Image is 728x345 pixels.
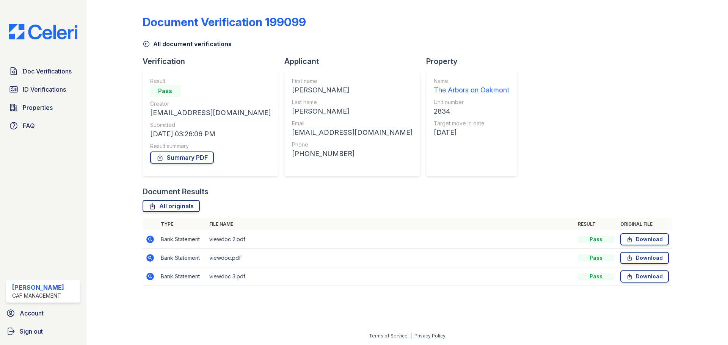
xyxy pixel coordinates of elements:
div: Email [292,120,413,127]
td: viewdoc.pdf [206,249,575,267]
div: Submitted [150,121,271,129]
a: Download [620,270,669,283]
th: Type [158,218,206,230]
td: Bank Statement [158,267,206,286]
th: Original file [617,218,672,230]
div: Pass [578,273,614,280]
div: 2834 [434,106,509,117]
span: Properties [23,103,53,112]
a: Sign out [3,324,83,339]
div: [EMAIL_ADDRESS][DOMAIN_NAME] [150,108,271,118]
span: ID Verifications [23,85,66,94]
div: [DATE] 03:26:06 PM [150,129,271,139]
div: Document Results [143,186,209,197]
div: First name [292,77,413,85]
div: Creator [150,100,271,108]
div: Result [150,77,271,85]
div: [PERSON_NAME] [292,106,413,117]
span: Account [20,309,44,318]
a: Name The Arbors on Oakmont [434,77,509,95]
img: CE_Logo_Blue-a8612792a0a2168367f1c8372b55b34899dd931a85d93a1a3d3e32e68fde9ad4.png [3,24,83,39]
div: Pass [578,254,614,262]
a: Doc Verifications [6,64,80,79]
td: viewdoc 3.pdf [206,267,575,286]
span: Sign out [20,327,43,336]
a: ID Verifications [6,82,80,97]
div: [DATE] [434,127,509,138]
a: Download [620,252,669,264]
a: Account [3,306,83,321]
div: Name [434,77,509,85]
span: FAQ [23,121,35,130]
div: Verification [143,56,284,67]
td: Bank Statement [158,230,206,249]
div: Result summary [150,142,271,150]
a: Download [620,233,669,245]
div: Unit number [434,98,509,106]
div: | [410,333,412,339]
a: Summary PDF [150,151,214,164]
div: Pass [150,85,180,97]
a: Terms of Service [369,333,408,339]
th: File name [206,218,575,230]
div: CAF Management [12,292,64,300]
div: The Arbors on Oakmont [434,85,509,95]
div: Phone [292,141,413,148]
div: [PERSON_NAME] [12,283,64,292]
div: Target move in date [434,120,509,127]
td: Bank Statement [158,249,206,267]
a: All document verifications [143,39,232,48]
td: viewdoc 2.pdf [206,230,575,249]
span: Doc Verifications [23,67,72,76]
div: Last name [292,98,413,106]
div: Pass [578,236,614,243]
div: [EMAIL_ADDRESS][DOMAIN_NAME] [292,127,413,138]
th: Result [575,218,617,230]
a: Properties [6,100,80,115]
div: Property [426,56,523,67]
div: Document Verification 199099 [143,15,306,29]
a: Privacy Policy [414,333,446,339]
a: FAQ [6,118,80,133]
div: [PERSON_NAME] [292,85,413,95]
div: Applicant [284,56,426,67]
a: All originals [143,200,200,212]
div: [PHONE_NUMBER] [292,148,413,159]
